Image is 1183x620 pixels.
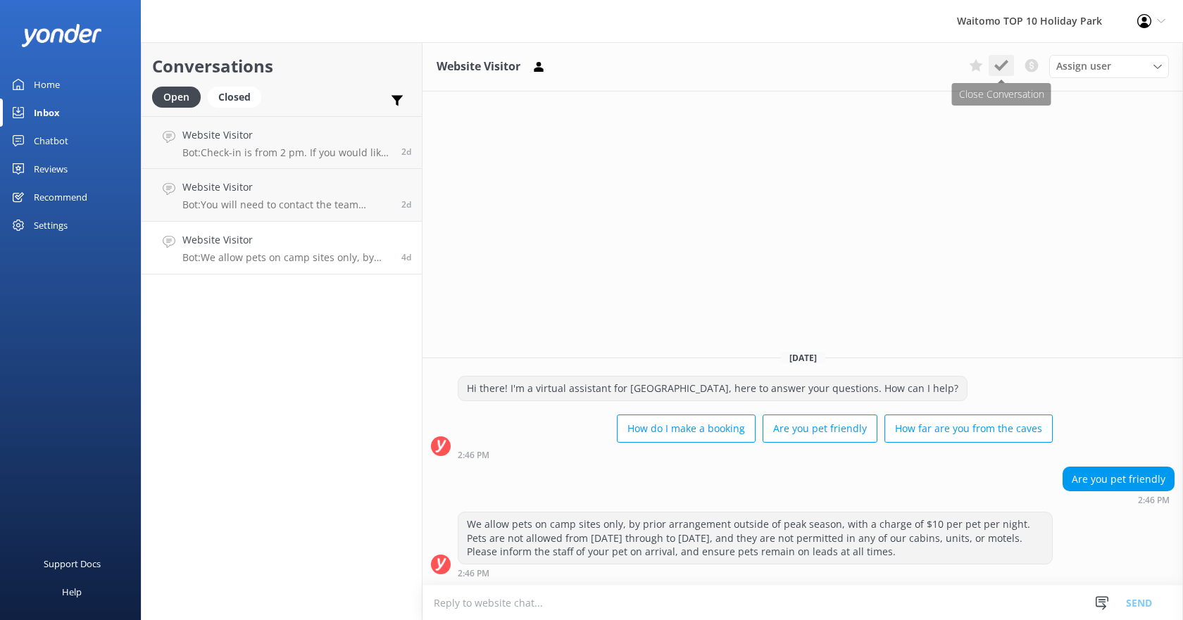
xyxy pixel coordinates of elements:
p: Bot: Check-in is from 2 pm. If you would like to check in earlier than 2 pm, please give our frie... [182,146,391,159]
div: Inbox [34,99,60,127]
span: [DATE] [781,352,825,364]
div: Settings [34,211,68,239]
div: Home [34,70,60,99]
h4: Website Visitor [182,179,391,195]
a: Open [152,89,208,104]
img: yonder-white-logo.png [21,24,102,47]
div: Assign User [1049,55,1169,77]
h2: Conversations [152,53,411,80]
a: Website VisitorBot:You will need to contact the team directly for assistance with your Top 10 Mem... [142,169,422,222]
div: Reviews [34,155,68,183]
span: Oct 07 2025 09:41am (UTC +13:00) Pacific/Auckland [401,146,411,158]
div: Closed [208,87,261,108]
a: Website VisitorBot:We allow pets on camp sites only, by prior arrangement outside of peak season,... [142,222,422,274]
strong: 2:46 PM [458,451,489,460]
div: We allow pets on camp sites only, by prior arrangement outside of peak season, with a charge of $... [458,512,1052,564]
div: Recommend [34,183,87,211]
div: Help [62,578,82,606]
div: Chatbot [34,127,68,155]
h4: Website Visitor [182,127,391,143]
strong: 2:46 PM [1138,496,1170,505]
a: Website VisitorBot:Check-in is from 2 pm. If you would like to check in earlier than 2 pm, please... [142,116,422,169]
div: Are you pet friendly [1063,467,1174,491]
button: How far are you from the caves [884,415,1053,443]
div: Oct 05 2025 02:46pm (UTC +13:00) Pacific/Auckland [1063,495,1175,505]
div: Hi there! I'm a virtual assistant for [GEOGRAPHIC_DATA], here to answer your questions. How can I... [458,377,967,400]
span: Assign user [1056,58,1111,74]
p: Bot: We allow pets on camp sites only, by prior arrangement outside of peak season, with a charge... [182,251,391,264]
button: Are you pet friendly [763,415,877,443]
div: Oct 05 2025 02:46pm (UTC +13:00) Pacific/Auckland [458,450,1053,460]
span: Oct 05 2025 02:46pm (UTC +13:00) Pacific/Auckland [401,251,411,263]
div: Oct 05 2025 02:46pm (UTC +13:00) Pacific/Auckland [458,568,1053,578]
a: Closed [208,89,268,104]
strong: 2:46 PM [458,569,489,578]
div: Open [152,87,201,108]
div: Support Docs [44,550,101,578]
p: Bot: You will need to contact the team directly for assistance with your Top 10 Membership. [182,198,391,211]
h3: Website Visitor [437,58,520,76]
h4: Website Visitor [182,232,391,248]
button: How do I make a booking [617,415,756,443]
span: Oct 06 2025 09:40pm (UTC +13:00) Pacific/Auckland [401,198,411,210]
